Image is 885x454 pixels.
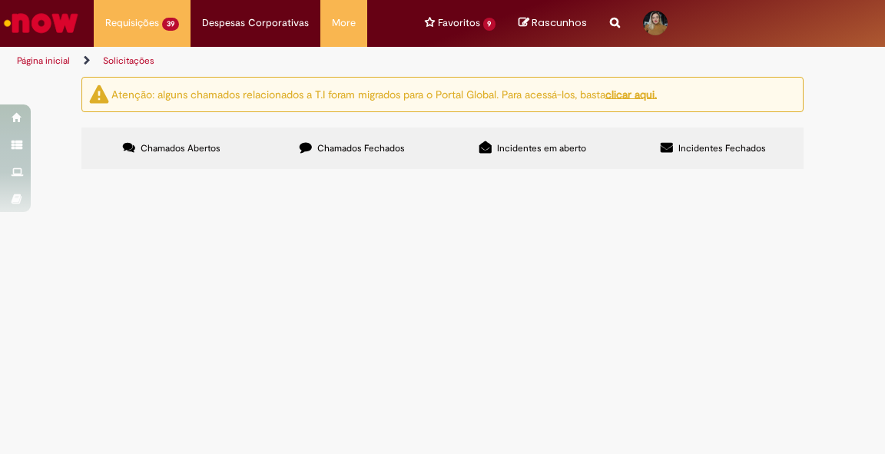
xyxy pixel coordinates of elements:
[483,18,496,31] span: 9
[332,15,356,31] span: More
[12,47,505,75] ul: Trilhas de página
[532,15,587,30] span: Rascunhos
[103,55,154,67] a: Solicitações
[17,55,70,67] a: Página inicial
[438,15,480,31] span: Favoritos
[162,18,179,31] span: 39
[105,15,159,31] span: Requisições
[2,8,81,38] img: ServiceNow
[317,142,405,154] span: Chamados Fechados
[111,87,657,101] ng-bind-html: Atenção: alguns chamados relacionados a T.I foram migrados para o Portal Global. Para acessá-los,...
[202,15,309,31] span: Despesas Corporativas
[678,142,766,154] span: Incidentes Fechados
[141,142,220,154] span: Chamados Abertos
[605,87,657,101] a: clicar aqui.
[519,15,587,30] a: No momento, sua lista de rascunhos tem 0 Itens
[497,142,586,154] span: Incidentes em aberto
